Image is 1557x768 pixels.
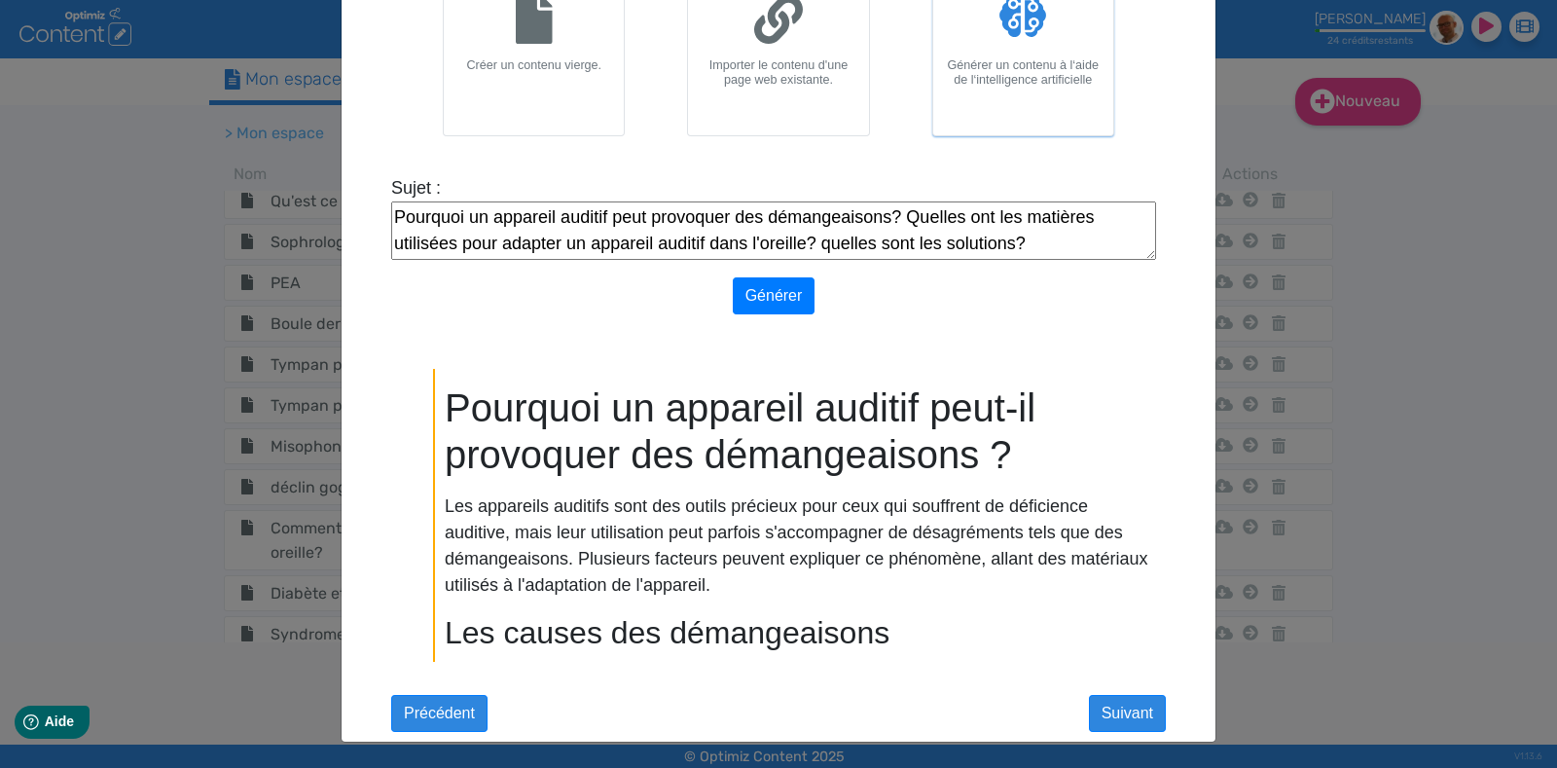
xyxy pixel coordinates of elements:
button: Générer [733,277,815,314]
h1: Pourquoi un appareil auditif peut-il provoquer des démangeaisons ? [445,384,1153,478]
h6: Importer le contenu d'une page web existante. [696,58,860,88]
p: Les appareils auditifs sont des outils précieux pour ceux qui souffrent de déficience auditive, m... [445,494,1153,599]
label: Sujet : [391,175,1156,201]
h2: Les causes des démangeaisons [445,614,1153,651]
button: Précédent [391,695,488,732]
h3: 1. Matériaux utilisés [445,659,1153,692]
h6: Générer un contenu à l‘aide de l‘intelligence artificielle [941,58,1105,88]
button: Suivant [1089,695,1166,732]
h6: Créer un contenu vierge. [452,58,616,73]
